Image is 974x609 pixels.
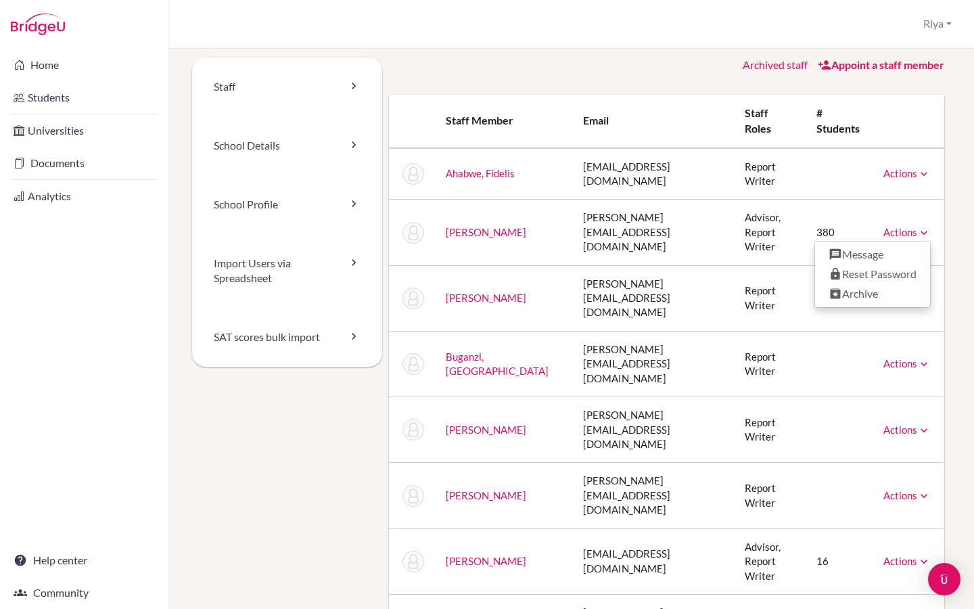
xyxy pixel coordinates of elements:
[3,547,166,574] a: Help center
[3,51,166,78] a: Home
[815,245,930,265] a: Message
[734,148,806,200] td: Report Writer
[3,183,166,210] a: Analytics
[806,200,873,265] td: 380
[815,265,930,284] a: Reset Password
[402,163,424,185] img: Fidelis Ahabwe
[572,148,734,200] td: [EMAIL_ADDRESS][DOMAIN_NAME]
[572,463,734,528] td: [PERSON_NAME][EMAIL_ADDRESS][DOMAIN_NAME]
[192,175,382,234] a: School Profile
[572,397,734,463] td: [PERSON_NAME][EMAIL_ADDRESS][DOMAIN_NAME]
[402,419,424,441] img: Vicent Bukenya
[192,116,382,175] a: School Details
[3,579,166,606] a: Community
[734,331,806,397] td: Report Writer
[435,95,573,148] th: Staff member
[572,95,734,148] th: Email
[818,58,944,71] a: Appoint a staff member
[192,58,382,116] a: Staff
[883,489,931,501] a: Actions
[446,555,526,567] a: [PERSON_NAME]
[814,241,931,308] ul: Actions
[928,563,960,595] div: Open Intercom Messenger
[806,528,873,594] td: 16
[883,424,931,436] a: Actions
[192,234,382,309] a: Import Users via Spreadsheet
[3,84,166,111] a: Students
[446,167,515,179] a: Ahabwe, Fidelis
[572,528,734,594] td: [EMAIL_ADDRESS][DOMAIN_NAME]
[734,528,806,594] td: Advisor, Report Writer
[572,265,734,331] td: [PERSON_NAME][EMAIL_ADDRESS][DOMAIN_NAME]
[192,308,382,367] a: SAT scores bulk import
[734,265,806,331] td: Report Writer
[734,463,806,528] td: Report Writer
[446,424,526,436] a: [PERSON_NAME]
[446,292,526,304] a: [PERSON_NAME]
[402,222,424,244] img: Simon Ainomugisha
[3,150,166,177] a: Documents
[815,284,930,304] a: Archive
[917,12,958,37] button: Riya
[402,288,424,309] img: Henry Bateeze
[883,167,931,179] a: Actions
[402,485,424,507] img: Lewis Chakaba
[883,555,931,567] a: Actions
[3,117,166,144] a: Universities
[734,95,806,148] th: Staff roles
[402,551,424,572] img: Kenneth Kanyesigye
[402,353,424,375] img: Lorraine Buganzi
[734,397,806,463] td: Report Writer
[572,331,734,397] td: [PERSON_NAME][EMAIL_ADDRESS][DOMAIN_NAME]
[743,58,808,71] a: Archived staff
[883,357,931,369] a: Actions
[446,226,526,238] a: [PERSON_NAME]
[446,489,526,501] a: [PERSON_NAME]
[572,200,734,265] td: [PERSON_NAME][EMAIL_ADDRESS][DOMAIN_NAME]
[883,226,931,238] a: Actions
[734,200,806,265] td: Advisor, Report Writer
[806,95,873,148] th: # students
[11,14,65,35] img: Bridge-U
[446,351,549,377] a: Buganzi, [GEOGRAPHIC_DATA]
